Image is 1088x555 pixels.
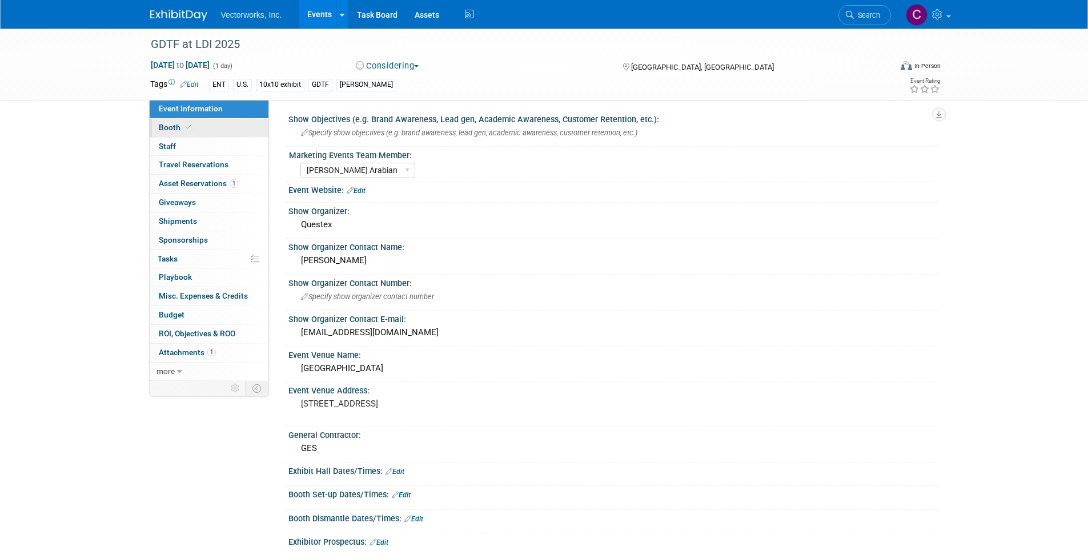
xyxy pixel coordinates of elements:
div: Show Organizer Contact Name: [288,239,938,253]
span: Attachments [159,348,216,357]
span: [DATE] [DATE] [150,60,210,70]
span: Staff [159,142,176,151]
span: to [175,61,186,70]
div: Exhibit Hall Dates/Times: [288,462,938,477]
div: General Contractor: [288,427,938,441]
img: Format-Inperson.png [901,61,912,70]
i: Booth reservation complete [186,124,191,130]
div: [PERSON_NAME] [297,252,930,270]
div: Booth Set-up Dates/Times: [288,486,938,501]
div: [PERSON_NAME] [336,79,396,91]
span: ROI, Objectives & ROO [159,329,235,338]
div: Event Venue Name: [288,347,938,361]
div: Questex [297,216,930,234]
td: Toggle Event Tabs [245,381,268,396]
span: Budget [159,310,184,319]
div: GDTF [308,79,332,91]
a: Travel Reservations [150,156,268,174]
a: ROI, Objectives & ROO [150,325,268,343]
div: Event Format [824,59,941,77]
img: Claire Manley [906,4,928,26]
div: 10x10 exhibit [256,79,304,91]
span: Giveaways [159,198,196,207]
div: Show Organizer: [288,203,938,217]
td: Tags [150,78,199,91]
span: 1 [230,179,238,188]
a: Playbook [150,268,268,287]
span: Asset Reservations [159,179,238,188]
div: [GEOGRAPHIC_DATA] [297,360,930,377]
span: more [156,367,175,376]
span: Event Information [159,104,223,113]
td: Personalize Event Tab Strip [226,381,246,396]
a: Search [838,5,891,25]
a: Sponsorships [150,231,268,250]
span: Shipments [159,216,197,226]
a: Misc. Expenses & Credits [150,287,268,305]
span: Booth [159,123,194,132]
a: more [150,363,268,381]
a: Event Information [150,100,268,118]
a: Attachments1 [150,344,268,362]
img: ExhibitDay [150,10,207,21]
a: Edit [404,515,423,523]
div: Marketing Events Team Member: [289,147,933,161]
a: Edit [386,468,404,476]
a: Staff [150,138,268,156]
div: Exhibitor Prospectus: [288,533,938,548]
span: Travel Reservations [159,160,228,169]
div: GDTF at LDI 2025 [147,34,874,55]
span: Vectorworks, Inc. [221,10,282,19]
span: [GEOGRAPHIC_DATA], [GEOGRAPHIC_DATA] [631,63,774,71]
div: U.S. [233,79,252,91]
div: Event Venue Address: [288,382,938,396]
div: Show Organizer Contact Number: [288,275,938,289]
span: Misc. Expenses & Credits [159,291,248,300]
a: Edit [180,81,199,89]
div: ENT [209,79,229,91]
span: Specify show organizer contact number [301,292,434,301]
div: Booth Dismantle Dates/Times: [288,510,938,525]
a: Budget [150,306,268,324]
a: Booth [150,119,268,137]
a: Giveaways [150,194,268,212]
div: In-Person [914,62,941,70]
div: Show Organizer Contact E-mail: [288,311,938,325]
a: Tasks [150,250,268,268]
span: 1 [207,348,216,356]
span: (1 day) [212,62,232,70]
a: Shipments [150,212,268,231]
div: GES [297,440,930,457]
span: Tasks [158,254,178,263]
pre: [STREET_ADDRESS] [301,399,547,409]
div: Show Objectives (e.g. Brand Awareness, Lead gen, Academic Awareness, Customer Retention, etc.): [288,111,938,125]
div: Event Rating [909,78,940,84]
button: Considering [352,60,423,72]
span: Sponsorships [159,235,208,244]
a: Edit [347,187,366,195]
span: Specify show objectives (e.g. brand awareness, lead gen, academic awareness, customer retention, ... [301,128,637,137]
div: [EMAIL_ADDRESS][DOMAIN_NAME] [297,324,930,341]
a: Edit [370,538,388,546]
a: Asset Reservations1 [150,175,268,193]
a: Edit [392,491,411,499]
span: Search [854,11,880,19]
span: Playbook [159,272,192,281]
div: Event Website: [288,182,938,196]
